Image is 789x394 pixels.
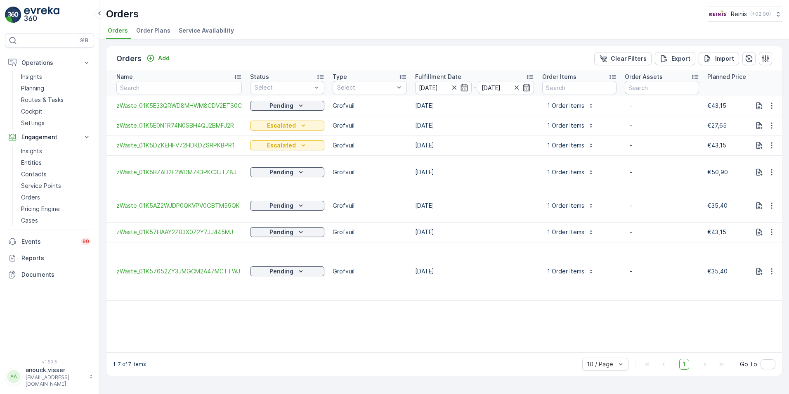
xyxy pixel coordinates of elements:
button: Pending [250,101,324,111]
a: Insights [18,145,94,157]
p: - [630,141,694,150]
span: Go To [740,360,757,368]
p: - [630,267,694,275]
p: Name [116,73,133,81]
p: Grofvuil [333,102,407,110]
span: €43,15 [707,142,726,149]
td: [DATE] [411,242,538,300]
p: Reports [21,254,91,262]
p: Clear Filters [611,55,647,63]
input: Search [542,81,617,94]
p: Pending [269,102,293,110]
button: Pending [250,201,324,211]
p: - [630,228,694,236]
p: Order Assets [625,73,663,81]
img: logo_light-DOdMpM7g.png [24,7,59,23]
button: 1 Order Items [542,139,599,152]
input: Search [625,81,699,94]
p: Add [158,54,170,62]
div: AA [7,370,20,383]
button: Reinis(+02:00) [708,7,782,21]
span: €27,65 [707,122,727,129]
p: Insights [21,147,42,155]
td: [DATE] [411,155,538,189]
p: Grofvuil [333,168,407,176]
p: ⌘B [80,37,88,44]
p: Cases [21,216,38,225]
p: Export [671,55,690,63]
a: Routes & Tasks [18,94,94,106]
p: Escalated [267,121,296,130]
button: Escalated [250,121,324,131]
button: 1 Order Items [542,199,599,212]
p: 1 Order Items [547,267,584,275]
td: [DATE] [411,189,538,222]
p: Routes & Tasks [21,96,64,104]
p: Contacts [21,170,47,178]
a: zWaste_01K5BZAD2F2WDM7K3PKC3JTZ8J [116,168,242,176]
a: Cases [18,215,94,226]
button: Pending [250,167,324,177]
td: [DATE] [411,222,538,242]
a: Insights [18,71,94,83]
p: Pricing Engine [21,205,60,213]
a: Planning [18,83,94,94]
button: 1 Order Items [542,119,599,132]
p: Planned Price [707,73,746,81]
p: 1-7 of 7 items [113,361,146,368]
p: 1 Order Items [547,228,584,236]
a: Events99 [5,233,94,250]
span: zWaste_01K5E0N1R74N0SBH4QJ2BMFJ2R [116,121,242,130]
span: Service Availability [179,26,234,35]
img: logo [5,7,21,23]
p: - [473,83,476,93]
p: Order Items [542,73,576,81]
button: Engagement [5,129,94,145]
span: €35,40 [707,268,728,275]
a: Documents [5,266,94,283]
p: ( +02:00 ) [750,11,771,17]
a: Reports [5,250,94,266]
p: 1 Order Items [547,102,584,110]
p: Pending [269,228,293,236]
p: Orders [116,53,142,64]
p: 1 Order Items [547,141,584,150]
input: dd/mm/yyyy [415,81,472,94]
span: zWaste_01K5AZ2WJDP0QKVPV0GBTM59QK [116,202,242,210]
a: Settings [18,117,94,129]
p: Settings [21,119,45,127]
button: 1 Order Items [542,225,599,239]
p: Grofvuil [333,202,407,210]
span: Order Plans [136,26,170,35]
span: 1 [679,359,689,370]
p: Engagement [21,133,78,141]
img: Reinis-Logo-Vrijstaand_Tekengebied-1-copy2_aBO4n7j.png [708,9,728,19]
a: Entities [18,157,94,169]
span: €43,15 [707,228,726,235]
input: dd/mm/yyyy [478,81,534,94]
p: Grofvuil [333,228,407,236]
p: - [630,202,694,210]
a: zWaste_01K57652ZY3JMGCM2A47MCTTWJ [116,267,242,275]
p: Insights [21,73,42,81]
p: Grofvuil [333,141,407,150]
p: Select [337,83,394,92]
p: 99 [83,238,89,245]
button: 1 Order Items [542,166,599,179]
a: zWaste_01K5E33QRWD8MHWM8CDV2ETS0C [116,102,242,110]
button: Pending [250,227,324,237]
button: Pending [250,266,324,276]
a: zWaste_01K5DZKEHFV72HDKDZSRPKBPR1 [116,141,242,150]
button: AAanouck.visser[EMAIL_ADDRESS][DOMAIN_NAME] [5,366,94,387]
span: zWaste_01K57HAAY2Z03X0Z2Y7JJ445MJ [116,228,242,236]
p: - [630,102,694,110]
button: 1 Order Items [542,99,599,112]
td: [DATE] [411,96,538,116]
button: Operations [5,55,94,71]
p: Import [715,55,734,63]
td: [DATE] [411,116,538,135]
p: Cockpit [21,107,43,116]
